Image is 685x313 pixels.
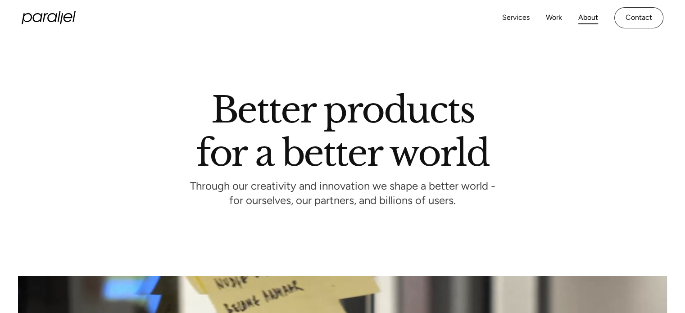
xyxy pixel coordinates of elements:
[614,7,663,28] a: Contact
[190,182,495,207] p: Through our creativity and innovation we shape a better world - for ourselves, our partners, and ...
[546,11,562,24] a: Work
[578,11,598,24] a: About
[22,11,76,24] a: home
[196,97,489,166] h1: Better products for a better world
[502,11,530,24] a: Services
